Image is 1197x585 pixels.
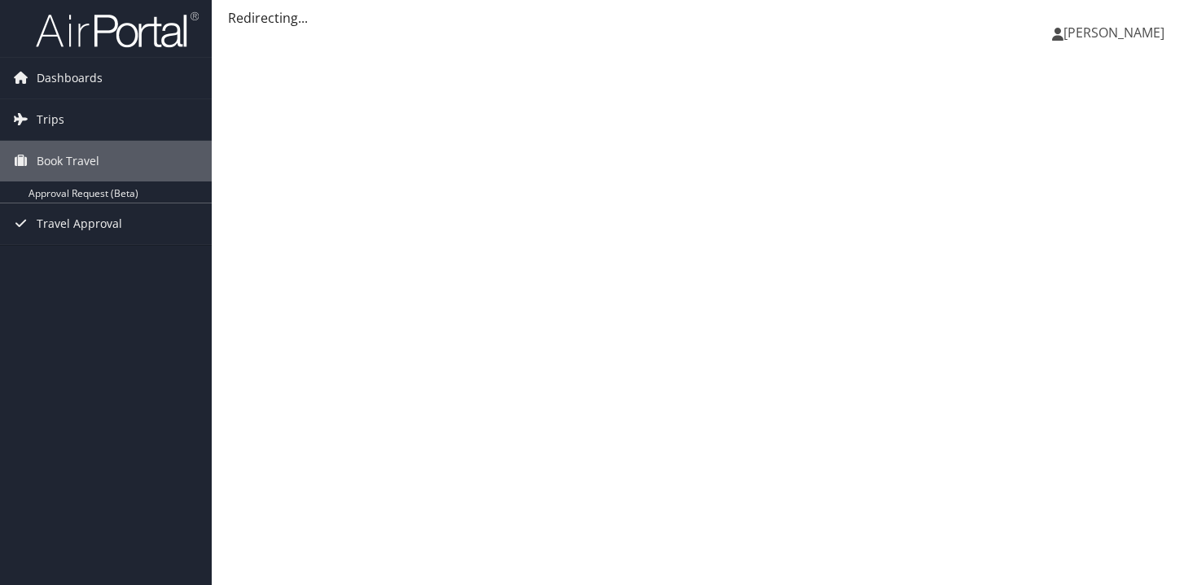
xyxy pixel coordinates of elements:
img: airportal-logo.png [36,11,199,49]
a: [PERSON_NAME] [1052,8,1181,57]
span: Dashboards [37,58,103,98]
span: Book Travel [37,141,99,181]
span: [PERSON_NAME] [1063,24,1164,41]
span: Trips [37,99,64,140]
span: Travel Approval [37,203,122,244]
div: Redirecting... [228,8,1181,28]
